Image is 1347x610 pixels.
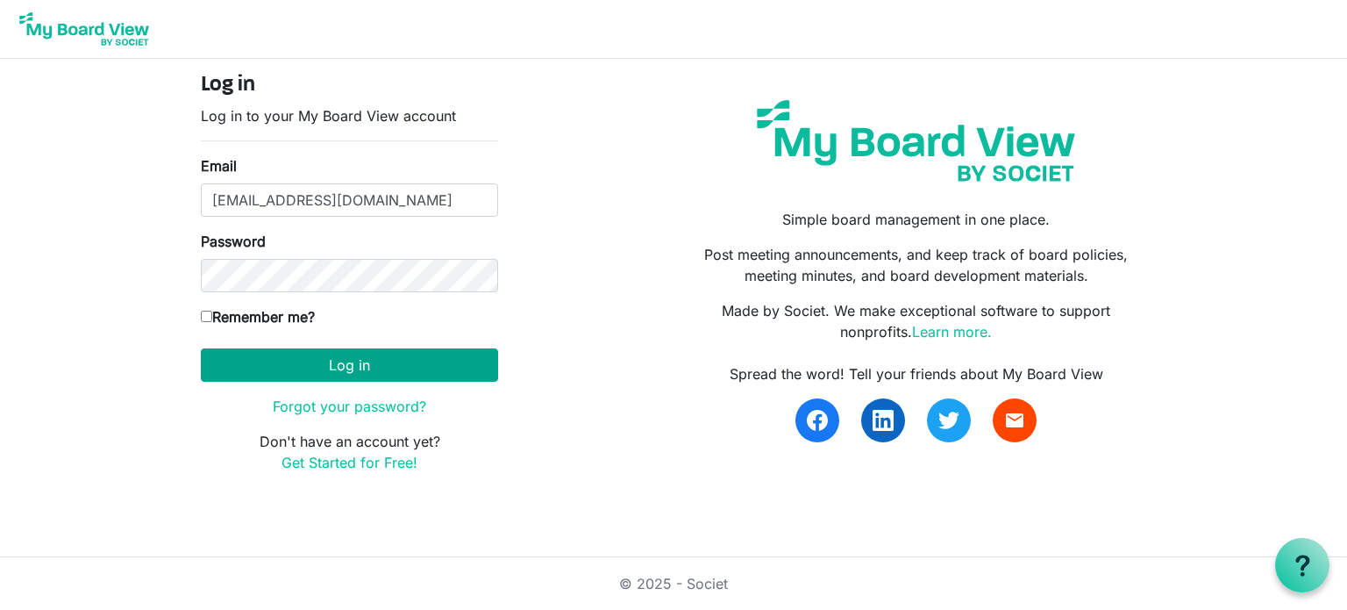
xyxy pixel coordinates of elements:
label: Password [201,231,266,252]
a: Forgot your password? [273,398,426,415]
p: Simple board management in one place. [687,209,1146,230]
p: Log in to your My Board View account [201,105,498,126]
div: Spread the word! Tell your friends about My Board View [687,363,1146,384]
a: © 2025 - Societ [619,575,728,592]
img: my-board-view-societ.svg [744,87,1088,195]
img: My Board View Logo [14,7,154,51]
button: Log in [201,348,498,382]
a: Learn more. [912,323,992,341]
img: twitter.svg [938,410,959,431]
a: email [993,398,1037,442]
label: Remember me? [201,306,315,327]
label: Email [201,155,237,176]
p: Post meeting announcements, and keep track of board policies, meeting minutes, and board developm... [687,244,1146,286]
img: linkedin.svg [873,410,894,431]
span: email [1004,410,1025,431]
img: facebook.svg [807,410,828,431]
p: Made by Societ. We make exceptional software to support nonprofits. [687,300,1146,342]
h4: Log in [201,73,498,98]
p: Don't have an account yet? [201,431,498,473]
a: Get Started for Free! [282,454,417,471]
input: Remember me? [201,311,212,322]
